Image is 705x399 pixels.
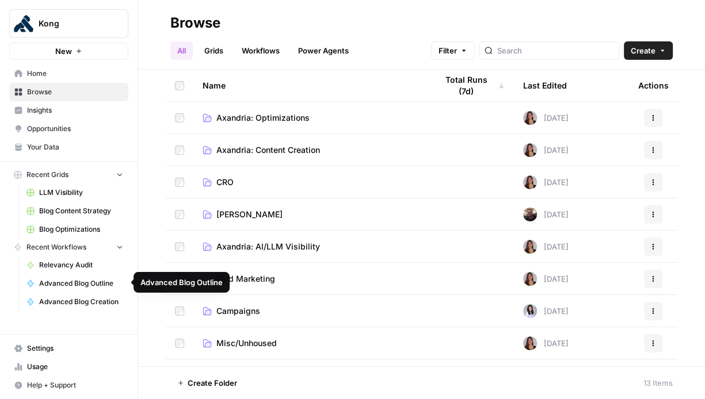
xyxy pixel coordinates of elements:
[523,336,569,350] div: [DATE]
[203,273,418,285] a: Paid Marketing
[170,41,193,60] a: All
[523,240,569,254] div: [DATE]
[291,41,356,60] a: Power Agents
[39,187,123,198] span: LLM Visibility
[9,101,128,120] a: Insights
[39,18,108,29] span: Kong
[203,144,418,156] a: Axandria: Content Creation
[21,183,128,202] a: LLM Visibility
[638,70,669,101] div: Actions
[27,68,123,79] span: Home
[203,177,418,188] a: CRO
[203,337,418,349] a: Misc/Unhoused
[523,143,537,157] img: sxi2uv19sgqy0h2kayksa05wk9fr
[523,208,537,221] img: i1lzxaatsuxlpuwa4cydz74c39do
[203,241,418,252] a: Axandria: AI/LLM Visibility
[216,177,234,188] span: CRO
[203,112,418,124] a: Axandria: Optimizations
[21,256,128,274] a: Relevancy Audit
[188,377,237,389] span: Create Folder
[9,239,128,256] button: Recent Workflows
[523,304,537,318] img: hq1qa3gmv63m2xr2geduv4xh6pr9
[643,377,673,389] div: 13 Items
[21,220,128,239] a: Blog Optimizations
[9,376,128,394] button: Help + Support
[497,45,614,56] input: Search
[27,380,123,390] span: Help + Support
[523,175,569,189] div: [DATE]
[523,111,569,125] div: [DATE]
[523,143,569,157] div: [DATE]
[9,64,128,83] a: Home
[9,358,128,376] a: Usage
[523,70,567,101] div: Last Edited
[170,374,244,392] button: Create Folder
[39,278,123,289] span: Advanced Blog Outline
[216,144,320,156] span: Axandria: Content Creation
[523,208,569,221] div: [DATE]
[235,41,287,60] a: Workflows
[216,273,275,285] span: Paid Marketing
[26,242,86,252] span: Recent Workflows
[21,293,128,311] a: Advanced Blog Creation
[216,241,320,252] span: Axandria: AI/LLM Visibility
[27,105,123,116] span: Insights
[27,362,123,372] span: Usage
[216,305,260,317] span: Campaigns
[39,224,123,235] span: Blog Optimizations
[39,260,123,270] span: Relevancy Audit
[9,43,128,60] button: New
[27,87,123,97] span: Browse
[523,272,569,286] div: [DATE]
[431,41,475,60] button: Filter
[9,166,128,183] button: Recent Grids
[437,70,505,101] div: Total Runs (7d)
[203,305,418,317] a: Campaigns
[523,272,537,286] img: sxi2uv19sgqy0h2kayksa05wk9fr
[21,202,128,220] a: Blog Content Strategy
[216,112,310,124] span: Axandria: Optimizations
[197,41,230,60] a: Grids
[203,70,418,101] div: Name
[27,142,123,152] span: Your Data
[55,45,72,57] span: New
[439,45,457,56] span: Filter
[39,297,123,307] span: Advanced Blog Creation
[9,120,128,138] a: Opportunities
[9,138,128,156] a: Your Data
[9,83,128,101] a: Browse
[523,304,569,318] div: [DATE]
[523,175,537,189] img: sxi2uv19sgqy0h2kayksa05wk9fr
[9,339,128,358] a: Settings
[203,209,418,220] a: [PERSON_NAME]
[170,14,220,32] div: Browse
[523,111,537,125] img: sxi2uv19sgqy0h2kayksa05wk9fr
[26,170,68,180] span: Recent Grids
[216,337,277,349] span: Misc/Unhoused
[39,206,123,216] span: Blog Content Strategy
[27,124,123,134] span: Opportunities
[216,209,283,220] span: [PERSON_NAME]
[523,240,537,254] img: sxi2uv19sgqy0h2kayksa05wk9fr
[21,274,128,293] a: Advanced Blog Outline
[624,41,673,60] button: Create
[631,45,656,56] span: Create
[27,343,123,354] span: Settings
[523,336,537,350] img: sxi2uv19sgqy0h2kayksa05wk9fr
[13,13,34,34] img: Kong Logo
[9,9,128,38] button: Workspace: Kong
